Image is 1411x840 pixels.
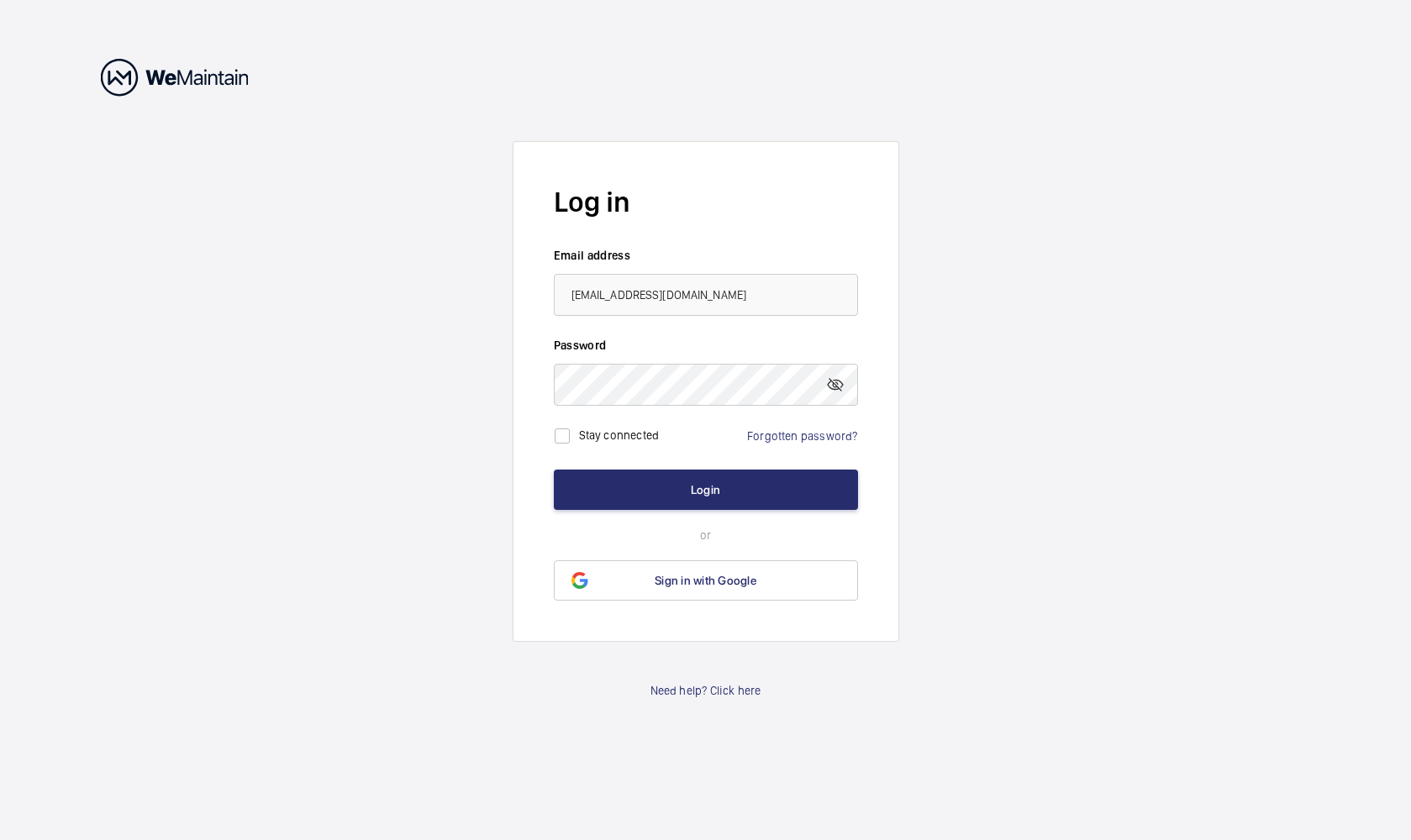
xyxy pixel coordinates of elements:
input: Your email address [554,274,858,316]
p: or [554,527,858,543]
a: Need help? Click here [650,682,761,699]
label: Email address [554,247,858,264]
label: Stay connected [579,428,660,442]
a: Forgotten password? [747,429,857,443]
label: Password [554,337,858,354]
h2: Log in [554,182,858,222]
button: Login [554,470,858,510]
span: Sign in with Google [655,574,756,587]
